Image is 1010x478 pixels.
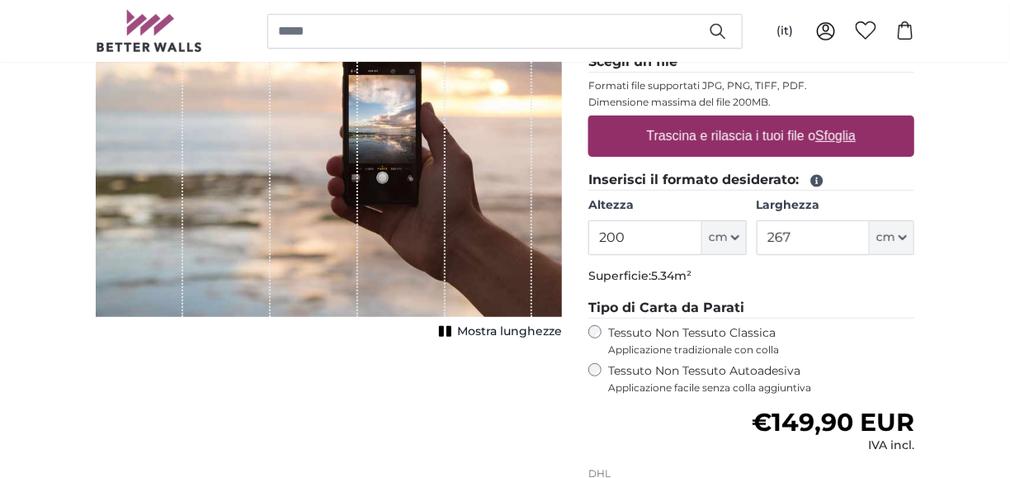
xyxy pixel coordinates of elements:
[757,197,914,214] label: Larghezza
[434,320,562,343] button: Mostra lunghezze
[588,268,914,285] p: Superficie:
[640,120,863,153] label: Trascina e rilascia i tuoi file o
[608,325,914,357] label: Tessuto Non Tessuto Classica
[752,407,914,438] span: €149,90 EUR
[457,324,562,340] span: Mostra lunghezze
[588,197,746,214] label: Altezza
[709,230,728,246] span: cm
[752,438,914,454] div: IVA incl.
[588,96,914,109] p: Dimensione massima del file 200MB.
[763,17,806,46] button: (it)
[588,170,914,191] legend: Inserisci il formato desiderato:
[588,298,914,319] legend: Tipo di Carta da Parati
[608,343,914,357] span: Applicazione tradizionale con colla
[651,268,691,283] span: 5.34m²
[702,220,747,255] button: cm
[816,129,857,143] u: Sfoglia
[96,10,203,52] img: Betterwalls
[608,363,914,395] label: Tessuto Non Tessuto Autoadesiva
[608,381,914,395] span: Applicazione facile senza colla aggiuntiva
[588,52,914,73] legend: Scegli un file
[870,220,914,255] button: cm
[588,79,914,92] p: Formati file supportati JPG, PNG, TIFF, PDF.
[876,230,895,246] span: cm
